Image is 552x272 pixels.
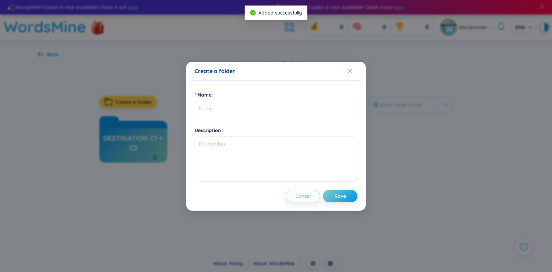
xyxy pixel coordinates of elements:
span: check-circle [250,10,256,16]
span: Added successfully [258,10,302,16]
label: Description [195,125,226,136]
span: Save [335,193,346,200]
textarea: Description [195,136,357,182]
div: Create a folder [195,67,357,75]
span: Cancel [295,193,311,200]
button: Cancel [286,190,320,202]
button: Save [323,190,357,202]
input: Name [195,101,357,116]
label: Name [195,89,216,100]
button: Close [347,62,366,80]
